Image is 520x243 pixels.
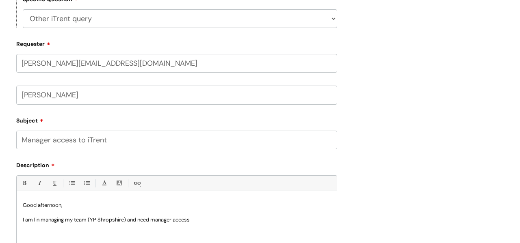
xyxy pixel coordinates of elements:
[16,54,337,73] input: Email
[16,38,337,47] label: Requester
[34,178,44,188] a: Italic (Ctrl-I)
[82,178,92,188] a: 1. Ordered List (Ctrl-Shift-8)
[99,178,109,188] a: Font Color
[23,216,331,224] p: I am lin managing my team (YP Shropshire) and need manager access
[23,202,331,209] p: Good afternoon,
[114,178,124,188] a: Back Color
[67,178,77,188] a: • Unordered List (Ctrl-Shift-7)
[16,86,337,104] input: Your Name
[49,178,59,188] a: Underline(Ctrl-U)
[132,178,142,188] a: Link
[19,178,29,188] a: Bold (Ctrl-B)
[16,159,337,169] label: Description
[16,114,337,124] label: Subject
